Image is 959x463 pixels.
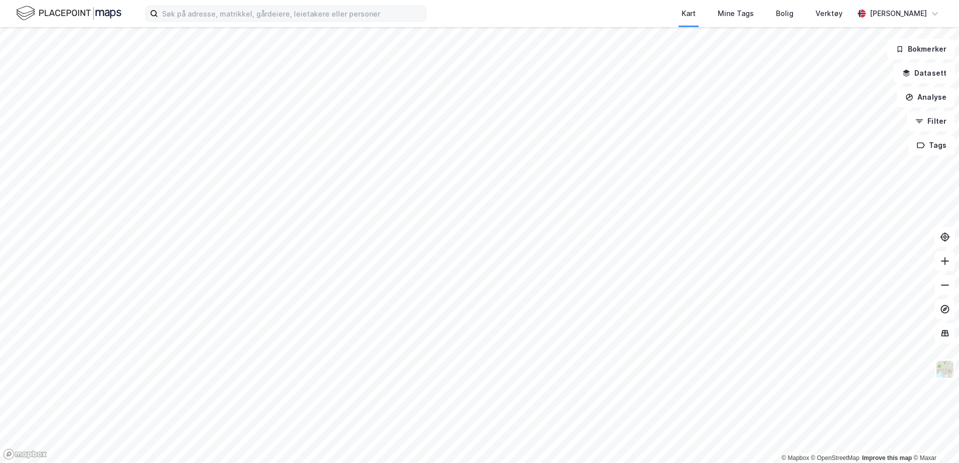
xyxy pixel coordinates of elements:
[776,8,793,20] div: Bolig
[718,8,754,20] div: Mine Tags
[909,415,959,463] iframe: Chat Widget
[816,8,843,20] div: Verktøy
[682,8,696,20] div: Kart
[870,8,927,20] div: [PERSON_NAME]
[909,415,959,463] div: Kontrollprogram for chat
[158,6,426,21] input: Søk på adresse, matrikkel, gårdeiere, leietakere eller personer
[16,5,121,22] img: logo.f888ab2527a4732fd821a326f86c7f29.svg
